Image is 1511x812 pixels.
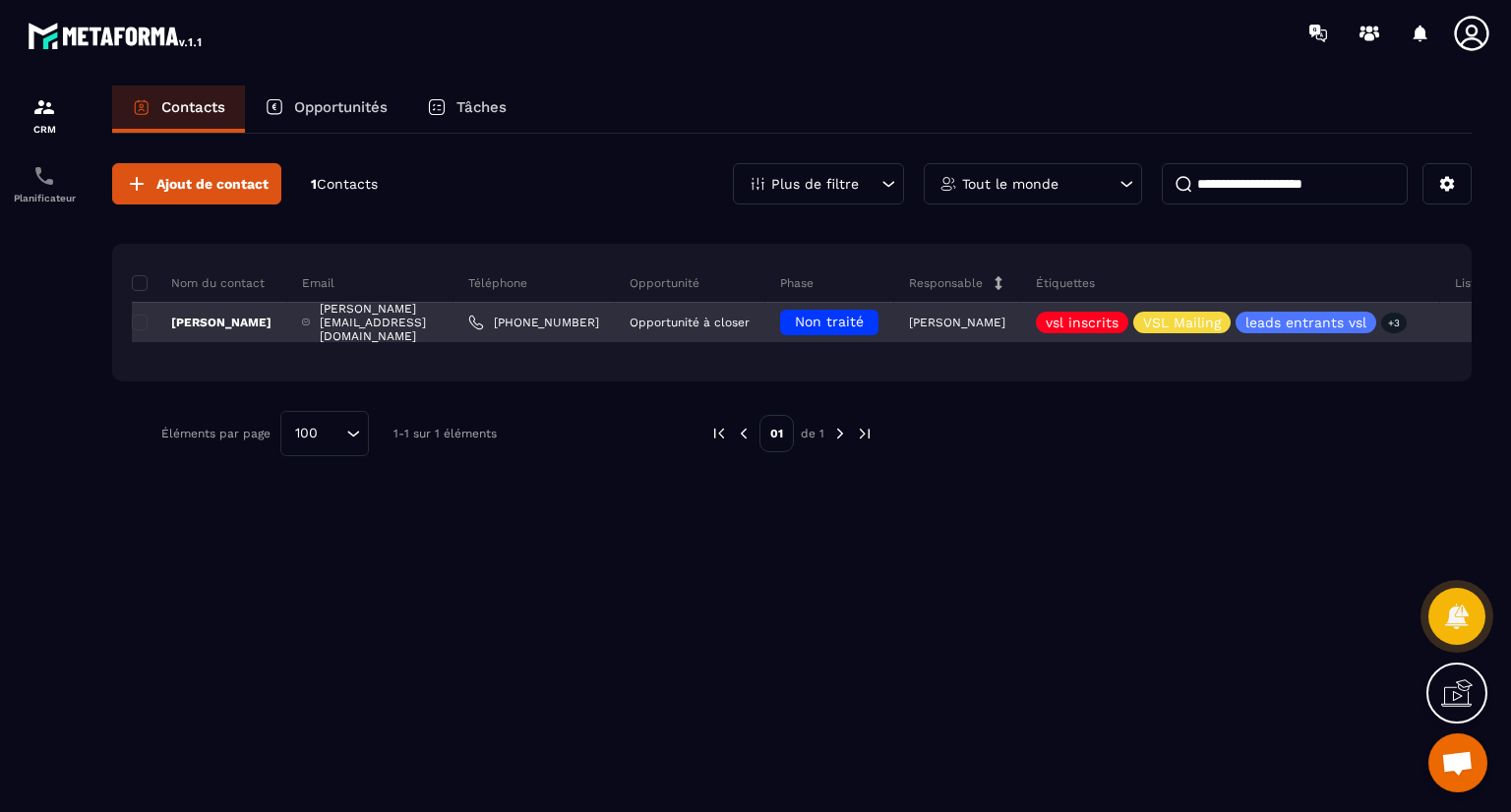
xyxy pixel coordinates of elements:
[856,425,874,442] img: next
[132,315,272,330] p: [PERSON_NAME]
[759,415,794,452] p: 01
[962,177,1058,191] p: Tout le monde
[5,193,84,203] p: Planificateur
[28,18,205,53] img: logo
[630,316,750,329] p: Opportunité à closer
[302,275,334,291] p: Email
[325,423,341,444] input: Search for option
[831,425,849,442] img: next
[1455,275,1482,291] p: Liste
[161,427,271,440] p: Éléments par page
[456,98,507,116] p: Tâches
[112,86,245,133] a: Contacts
[909,316,1005,329] p: [PERSON_NAME]
[1381,313,1407,333] p: +3
[710,425,728,442] img: prev
[5,81,84,149] a: formationformationCRM
[245,86,407,133] a: Opportunités
[280,411,369,456] div: Search for option
[32,164,56,188] img: scheduler
[112,163,281,204] button: Ajout de contact
[288,423,325,444] span: 100
[1046,316,1118,329] p: vsl inscrits
[1245,316,1366,329] p: leads entrants vsl
[468,315,599,330] a: [PHONE_NUMBER]
[161,98,225,116] p: Contacts
[1143,316,1221,329] p: VSL Mailing
[311,175,378,194] p: 1
[909,275,983,291] p: Responsable
[393,427,497,440] p: 1-1 sur 1 éléments
[5,149,84,218] a: schedulerschedulerPlanificateur
[795,314,864,329] span: Non traité
[1428,733,1487,792] div: Ouvrir le chat
[780,275,814,291] p: Phase
[5,124,84,135] p: CRM
[132,275,265,291] p: Nom du contact
[317,176,378,192] span: Contacts
[735,425,753,442] img: prev
[294,98,388,116] p: Opportunités
[32,95,56,119] img: formation
[156,174,269,194] span: Ajout de contact
[468,275,527,291] p: Téléphone
[801,426,824,441] p: de 1
[407,86,526,133] a: Tâches
[1036,275,1095,291] p: Étiquettes
[771,177,859,191] p: Plus de filtre
[630,275,699,291] p: Opportunité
